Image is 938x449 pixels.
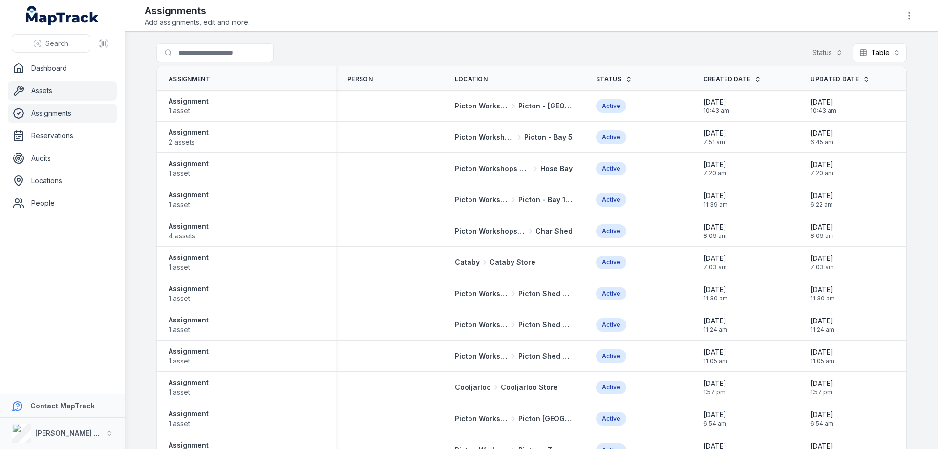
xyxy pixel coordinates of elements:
[810,170,833,177] span: 7:20 am
[810,379,833,396] time: 8/18/2025, 1:57:36 PM
[810,316,834,326] span: [DATE]
[703,222,727,232] span: [DATE]
[703,326,727,334] span: 11:24 am
[8,104,117,123] a: Assignments
[12,34,90,53] button: Search
[810,263,834,271] span: 7:03 am
[35,429,114,437] strong: [PERSON_NAME] & Son
[455,101,573,111] a: Picton Workshops & BaysPicton - [GEOGRAPHIC_DATA]
[703,97,729,115] time: 9/2/2025, 10:43:49 AM
[810,410,833,428] time: 8/16/2025, 6:54:21 AM
[455,164,573,173] a: Picton Workshops & BaysHose Bay
[455,132,573,142] a: Picton Workshops & BaysPicton - Bay 5
[169,128,209,137] strong: Assignment
[810,222,834,232] span: [DATE]
[169,159,209,178] a: Assignment1 asset
[703,75,762,83] a: Created Date
[703,232,727,240] span: 8:09 am
[501,383,558,392] span: Cooljarloo Store
[703,201,728,209] span: 11:39 am
[455,320,573,330] a: Picton Workshops & BaysPicton Shed 2 Fabrication Shop
[806,43,849,62] button: Status
[810,75,859,83] span: Updated Date
[535,226,573,236] span: Char Shed
[455,101,509,111] span: Picton Workshops & Bays
[169,231,209,241] span: 4 assets
[810,191,833,201] span: [DATE]
[596,75,621,83] span: Status
[703,128,726,146] time: 9/1/2025, 7:51:50 AM
[810,379,833,388] span: [DATE]
[703,191,728,209] time: 8/26/2025, 11:39:27 AM
[703,170,726,177] span: 7:20 am
[455,195,573,205] a: Picton Workshops & BaysPicton - Bay 10/11
[455,226,526,236] span: Picton Workshops & Bays
[455,351,573,361] a: Picton Workshops & BaysPicton Shed 2 Fabrication Shop
[169,253,209,262] strong: Assignment
[26,6,99,25] a: MapTrack
[810,254,834,271] time: 8/25/2025, 7:03:16 AM
[703,138,726,146] span: 7:51 am
[455,351,509,361] span: Picton Workshops & Bays
[703,347,727,365] time: 8/20/2025, 11:05:43 AM
[490,257,535,267] span: Cataby Store
[703,160,726,177] time: 8/28/2025, 7:20:38 AM
[596,349,626,363] div: Active
[810,388,833,396] span: 1:57 pm
[810,97,836,115] time: 9/2/2025, 10:43:49 AM
[810,347,834,365] time: 8/20/2025, 11:05:43 AM
[703,254,727,271] time: 8/25/2025, 7:03:16 AM
[45,39,68,48] span: Search
[518,414,573,424] span: Picton [GEOGRAPHIC_DATA]
[8,59,117,78] a: Dashboard
[145,4,250,18] h2: Assignments
[810,97,836,107] span: [DATE]
[703,347,727,357] span: [DATE]
[169,190,209,200] strong: Assignment
[347,75,373,83] span: Person
[703,410,726,420] span: [DATE]
[8,126,117,146] a: Reservations
[145,18,250,27] span: Add assignments, edit and more.
[810,107,836,115] span: 10:43 am
[703,222,727,240] time: 8/25/2025, 8:09:07 AM
[596,412,626,426] div: Active
[810,160,833,170] span: [DATE]
[810,420,833,428] span: 6:54 am
[810,232,834,240] span: 8:09 am
[703,191,728,201] span: [DATE]
[853,43,907,62] button: Table
[596,318,626,332] div: Active
[169,96,209,106] strong: Assignment
[169,169,209,178] span: 1 asset
[169,221,209,241] a: Assignment4 assets
[455,414,573,424] a: Picton Workshops & BaysPicton [GEOGRAPHIC_DATA]
[703,285,728,295] span: [DATE]
[703,379,726,388] span: [DATE]
[169,409,209,419] strong: Assignment
[455,257,535,267] a: CatabyCataby Store
[169,221,209,231] strong: Assignment
[703,388,726,396] span: 1:57 pm
[596,193,626,207] div: Active
[703,97,729,107] span: [DATE]
[455,289,509,299] span: Picton Workshops & Bays
[455,75,488,83] span: Location
[596,381,626,394] div: Active
[169,106,209,116] span: 1 asset
[810,222,834,240] time: 8/25/2025, 8:09:07 AM
[169,325,209,335] span: 1 asset
[596,287,626,300] div: Active
[596,256,626,269] div: Active
[596,75,632,83] a: Status
[810,357,834,365] span: 11:05 am
[455,320,509,330] span: Picton Workshops & Bays
[596,99,626,113] div: Active
[169,137,209,147] span: 2 assets
[8,171,117,191] a: Locations
[703,263,727,271] span: 7:03 am
[169,96,209,116] a: Assignment1 asset
[540,164,573,173] span: Hose Bay
[518,320,573,330] span: Picton Shed 2 Fabrication Shop
[810,410,833,420] span: [DATE]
